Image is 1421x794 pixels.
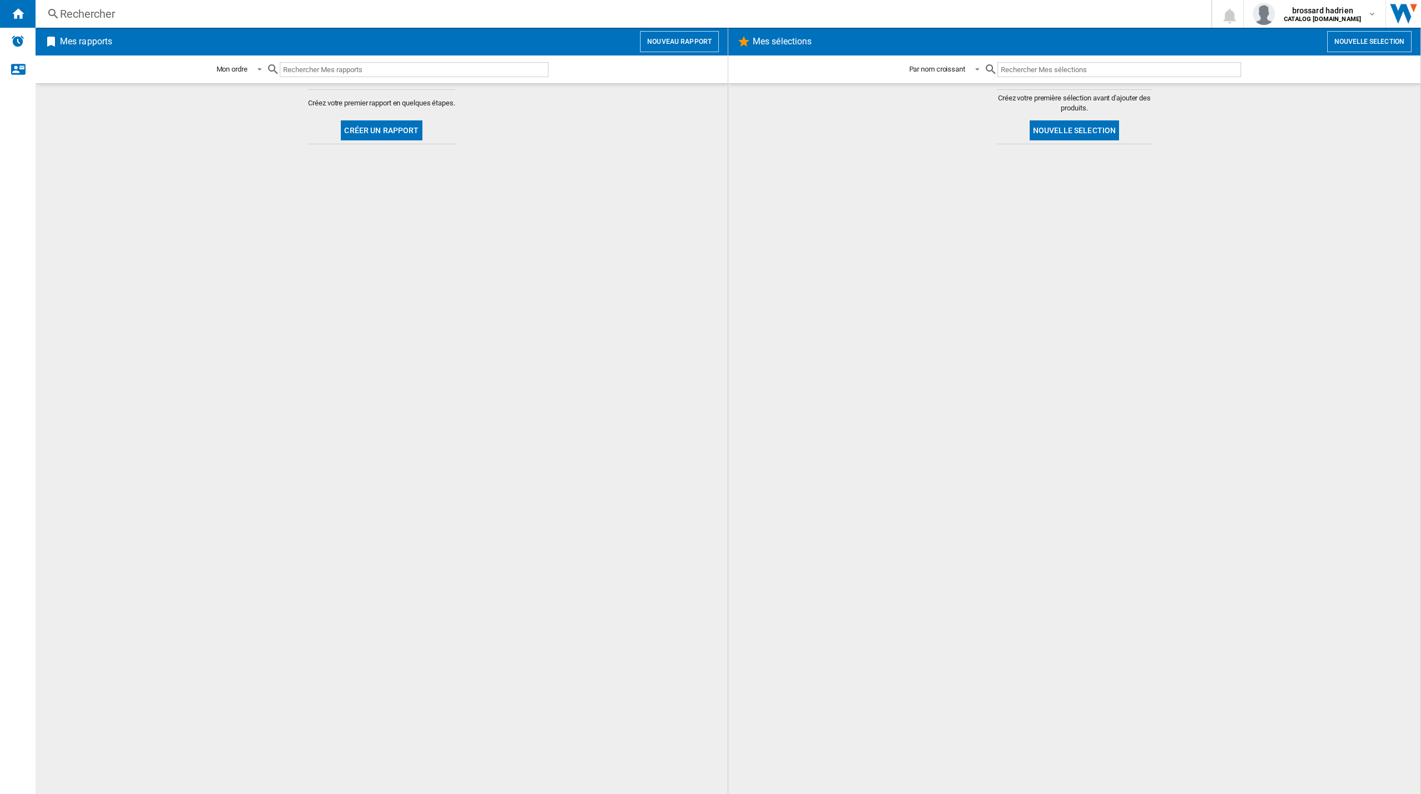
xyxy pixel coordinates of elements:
button: Nouvelle selection [1030,120,1120,140]
input: Rechercher Mes rapports [280,62,548,77]
div: Mon ordre [216,65,248,73]
h2: Mes rapports [58,31,114,52]
button: Créer un rapport [341,120,422,140]
img: alerts-logo.svg [11,34,24,48]
button: Nouvelle selection [1327,31,1412,52]
input: Rechercher Mes sélections [997,62,1241,77]
span: brossard hadrien [1284,5,1361,16]
button: Nouveau rapport [640,31,719,52]
h2: Mes sélections [750,31,814,52]
div: Par nom croissant [909,65,965,73]
div: Rechercher [60,6,1182,22]
span: Créez votre première sélection avant d'ajouter des produits. [997,93,1152,113]
span: Créez votre premier rapport en quelques étapes. [308,98,455,108]
b: CATALOG [DOMAIN_NAME] [1284,16,1361,23]
img: profile.jpg [1253,3,1275,25]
